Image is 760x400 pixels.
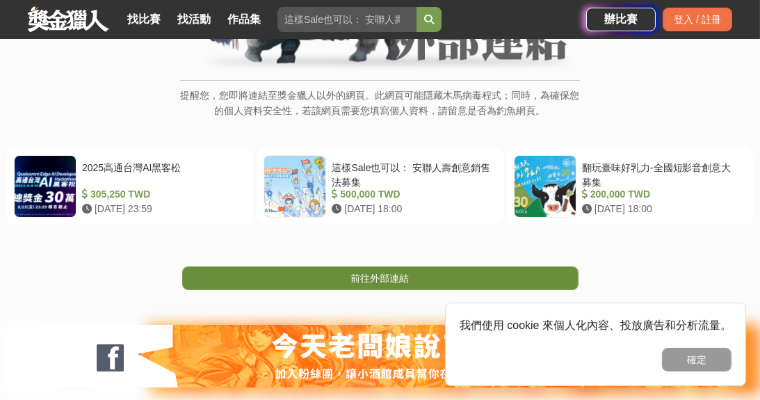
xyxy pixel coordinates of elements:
a: 找比賽 [122,10,166,29]
div: 200,000 TWD [582,187,741,202]
a: 2025高通台灣AI黑客松 305,250 TWD [DATE] 23:59 [7,148,253,225]
div: 305,250 TWD [82,187,241,202]
div: 這樣Sale也可以： 安聯人壽創意銷售法募集 [332,161,490,187]
div: [DATE] 18:00 [332,202,490,216]
a: 辦比賽 [586,8,656,31]
div: [DATE] 18:00 [582,202,741,216]
div: [DATE] 23:59 [82,202,241,216]
p: 提醒您，您即將連結至獎金獵人以外的網頁。此網頁可能隱藏木馬病毒程式；同時，為確保您的個人資料安全性，若該網頁需要您填寫個人資料，請留意是否為釣魚網頁。 [180,88,580,133]
div: 500,000 TWD [332,187,490,202]
input: 這樣Sale也可以： 安聯人壽創意銷售法募集 [277,7,417,32]
a: 翻玩臺味好乳力-全國短影音創意大募集 200,000 TWD [DATE] 18:00 [507,148,753,225]
a: 作品集 [222,10,266,29]
div: 2025高通台灣AI黑客松 [82,161,241,187]
a: 這樣Sale也可以： 安聯人壽創意銷售法募集 500,000 TWD [DATE] 18:00 [257,148,503,225]
img: 127fc932-0e2d-47dc-a7d9-3a4a18f96856.jpg [43,325,718,387]
a: 找活動 [172,10,216,29]
div: 翻玩臺味好乳力-全國短影音創意大募集 [582,161,741,187]
button: 確定 [662,348,731,371]
div: 登入 / 註冊 [663,8,732,31]
span: 前往外部連結 [351,273,410,284]
span: 我們使用 cookie 來個人化內容、投放廣告和分析流量。 [460,319,731,331]
a: 前往外部連結 [182,266,579,290]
